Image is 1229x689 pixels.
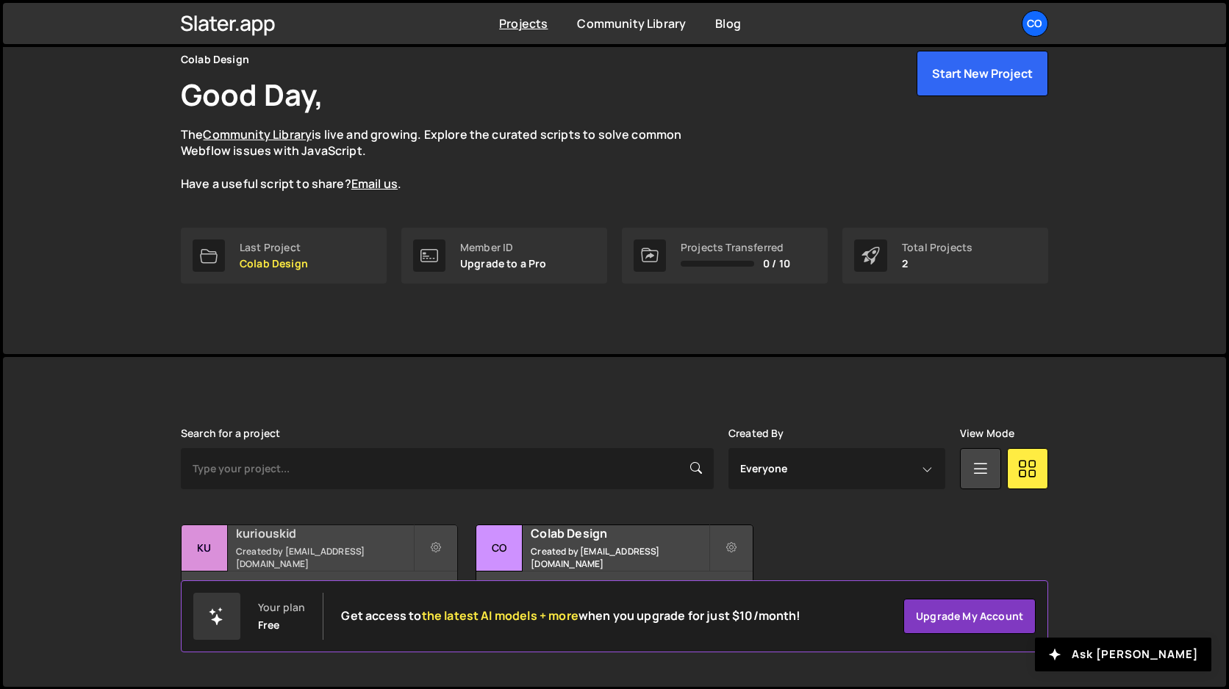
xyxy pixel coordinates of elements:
input: Type your project... [181,448,714,489]
span: the latest AI models + more [422,607,578,624]
a: Co Colab Design Created by [EMAIL_ADDRESS][DOMAIN_NAME] 2 pages, last updated by [DATE] [476,524,753,616]
div: Free [258,619,280,631]
h2: Get access to when you upgrade for just $10/month! [341,609,800,623]
div: Last Project [240,242,308,253]
div: Projects Transferred [681,242,790,253]
span: 0 / 10 [763,258,790,270]
p: The is live and growing. Explore the curated scripts to solve common Webflow issues with JavaScri... [181,126,710,192]
a: Community Library [203,126,312,143]
div: 3 pages, last updated by [DATE] [182,571,457,616]
label: Search for a project [181,428,280,439]
div: ku [182,525,228,571]
a: Last Project Colab Design [181,228,387,284]
button: Ask [PERSON_NAME] [1035,638,1211,671]
a: Community Library [577,15,686,32]
a: Projects [499,15,548,32]
p: 2 [902,258,972,270]
a: ku kuriouskid Created by [EMAIL_ADDRESS][DOMAIN_NAME] 3 pages, last updated by [DATE] [181,524,458,616]
small: Created by [EMAIL_ADDRESS][DOMAIN_NAME] [236,545,413,570]
h1: Good Day, [181,74,323,115]
p: Colab Design [240,258,308,270]
a: Email us [351,176,398,192]
div: Your plan [258,602,305,613]
button: Start New Project [917,51,1048,96]
div: Co [476,525,523,571]
label: Created By [728,428,784,439]
a: Upgrade my account [903,599,1036,634]
div: 2 pages, last updated by [DATE] [476,571,752,616]
small: Created by [EMAIL_ADDRESS][DOMAIN_NAME] [531,545,708,570]
p: Upgrade to a Pro [460,258,547,270]
div: Total Projects [902,242,972,253]
label: View Mode [960,428,1014,439]
div: Colab Design [181,51,249,68]
a: Co [1022,10,1048,37]
a: Blog [715,15,741,32]
div: Member ID [460,242,547,253]
h2: Colab Design [531,525,708,541]
h2: kuriouskid [236,525,413,541]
